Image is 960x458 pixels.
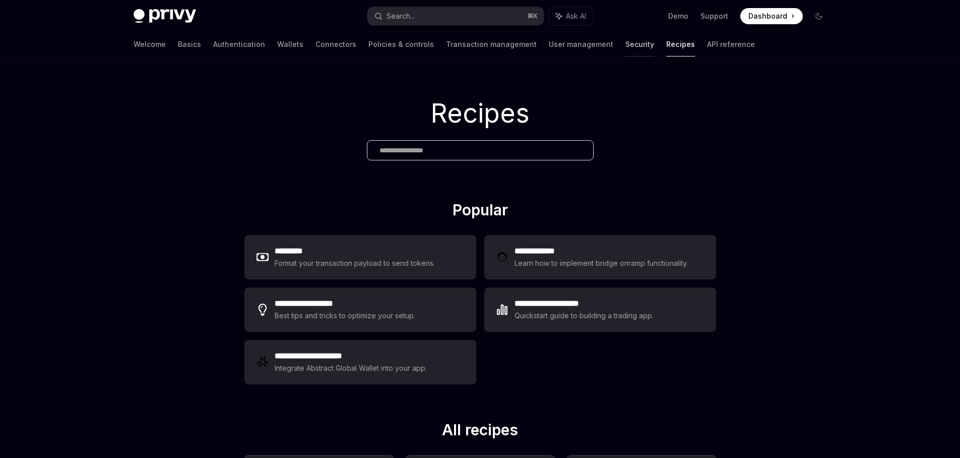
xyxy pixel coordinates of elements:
[566,11,586,21] span: Ask AI
[244,235,476,279] a: **** ****Format your transaction payload to send tokens.
[549,7,593,25] button: Ask AI
[134,32,166,56] a: Welcome
[748,11,787,21] span: Dashboard
[277,32,303,56] a: Wallets
[134,9,196,23] img: dark logo
[668,11,688,21] a: Demo
[275,257,435,269] div: Format your transaction payload to send tokens.
[178,32,201,56] a: Basics
[549,32,613,56] a: User management
[484,235,716,279] a: **** **** ***Learn how to implement bridge onramp functionality.
[740,8,803,24] a: Dashboard
[446,32,537,56] a: Transaction management
[625,32,654,56] a: Security
[527,12,538,20] span: ⌘ K
[368,32,434,56] a: Policies & controls
[515,257,691,269] div: Learn how to implement bridge onramp functionality.
[244,421,716,443] h2: All recipes
[275,362,428,374] div: Integrate Abstract Global Wallet into your app.
[213,32,265,56] a: Authentication
[387,10,415,22] div: Search...
[367,7,544,25] button: Search...⌘K
[515,310,654,322] div: Quickstart guide to building a trading app.
[244,201,716,223] h2: Popular
[315,32,356,56] a: Connectors
[275,310,417,322] div: Best tips and tricks to optimize your setup.
[707,32,755,56] a: API reference
[666,32,695,56] a: Recipes
[700,11,728,21] a: Support
[811,8,827,24] button: Toggle dark mode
